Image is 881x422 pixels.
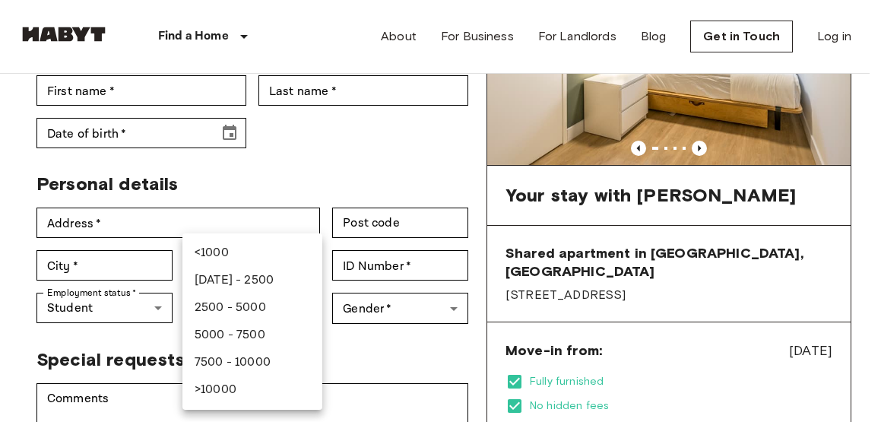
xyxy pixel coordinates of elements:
li: 2500 - 5000 [182,294,322,322]
li: >10000 [182,376,322,404]
li: 5000 - 7500 [182,322,322,349]
li: 7500 - 10000 [182,349,322,376]
li: <1000 [182,240,322,267]
li: [DATE] - 2500 [182,267,322,294]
